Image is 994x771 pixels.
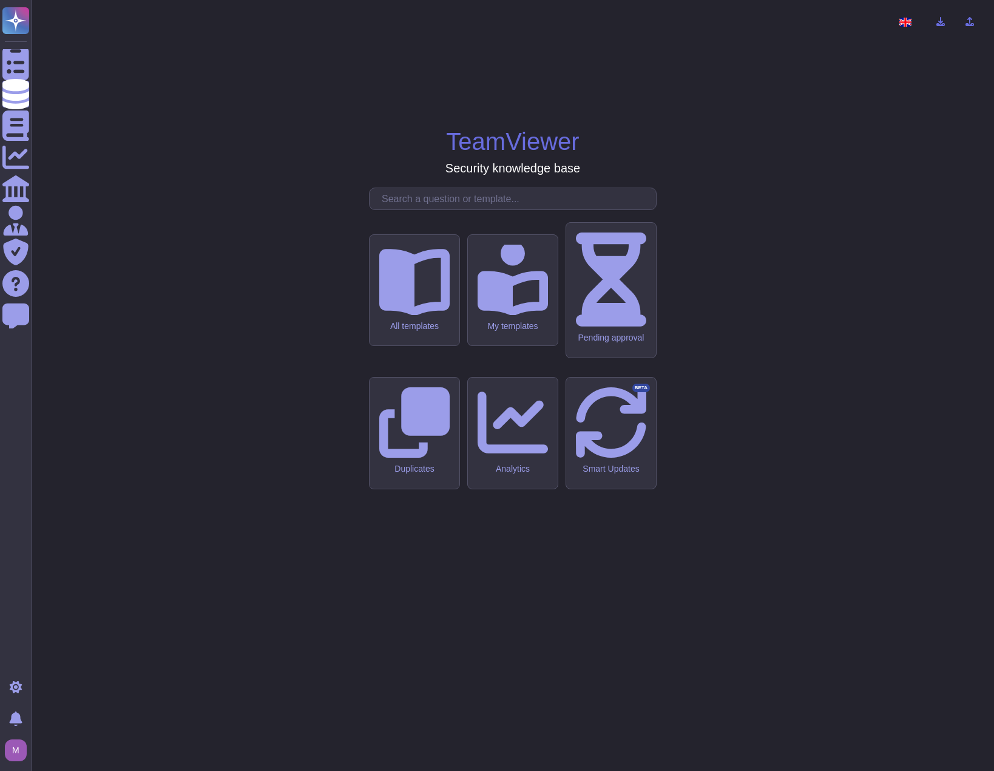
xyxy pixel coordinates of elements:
img: user [5,739,27,761]
div: BETA [632,384,650,392]
div: Analytics [478,464,548,474]
div: My templates [478,321,548,331]
h3: Security knowledge base [445,161,580,175]
div: All templates [379,321,450,331]
div: Pending approval [576,333,646,343]
button: user [2,737,35,764]
div: Smart Updates [576,464,646,474]
input: Search a question or template... [376,188,656,209]
h1: TeamViewer [446,127,579,156]
img: en [899,18,911,27]
div: Duplicates [379,464,450,474]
